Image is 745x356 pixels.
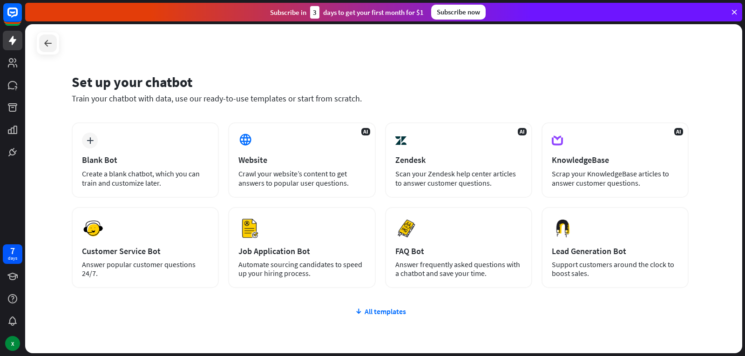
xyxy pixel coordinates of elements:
[238,169,365,188] div: Crawl your website’s content to get answers to popular user questions.
[310,6,319,19] div: 3
[72,93,689,104] div: Train your chatbot with data, use our ready-to-use templates or start from scratch.
[8,255,17,262] div: days
[238,154,365,165] div: Website
[518,128,527,135] span: AI
[82,154,209,165] div: Blank Bot
[395,260,522,278] div: Answer frequently asked questions with a chatbot and save your time.
[3,244,22,264] a: 7 days
[431,5,486,20] div: Subscribe now
[82,246,209,256] div: Customer Service Bot
[552,154,678,165] div: KnowledgeBase
[552,246,678,256] div: Lead Generation Bot
[87,137,94,144] i: plus
[72,307,689,316] div: All templates
[238,260,365,278] div: Automate sourcing candidates to speed up your hiring process.
[72,73,689,91] div: Set up your chatbot
[7,4,35,32] button: Open LiveChat chat widget
[238,246,365,256] div: Job Application Bot
[395,154,522,165] div: Zendesk
[552,169,678,188] div: Scrap your KnowledgeBase articles to answer customer questions.
[395,169,522,188] div: Scan your Zendesk help center articles to answer customer questions.
[82,260,209,278] div: Answer popular customer questions 24/7.
[552,260,678,278] div: Support customers around the clock to boost sales.
[82,169,209,188] div: Create a blank chatbot, which you can train and customize later.
[270,6,424,19] div: Subscribe in days to get your first month for $1
[395,246,522,256] div: FAQ Bot
[674,128,683,135] span: AI
[5,336,20,351] div: X
[10,247,15,255] div: 7
[361,128,370,135] span: AI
